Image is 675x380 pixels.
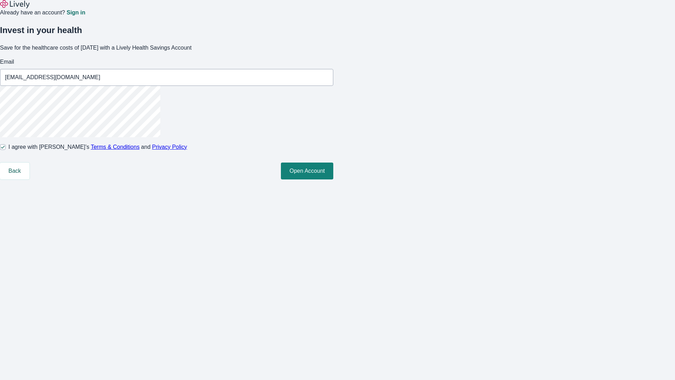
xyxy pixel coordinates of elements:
[281,163,333,179] button: Open Account
[8,143,187,151] span: I agree with [PERSON_NAME]’s and
[91,144,140,150] a: Terms & Conditions
[66,10,85,15] a: Sign in
[152,144,187,150] a: Privacy Policy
